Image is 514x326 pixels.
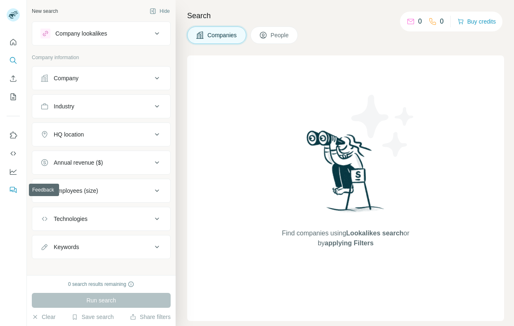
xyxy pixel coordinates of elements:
div: 0 search results remaining [68,280,135,288]
p: 0 [418,17,422,26]
button: Industry [32,96,170,116]
p: 0 [440,17,444,26]
div: Annual revenue ($) [54,158,103,167]
div: Company [54,74,79,82]
span: People [271,31,290,39]
button: Quick start [7,35,20,50]
button: Annual revenue ($) [32,153,170,173]
button: Share filters [130,313,171,321]
button: Use Surfe on LinkedIn [7,128,20,143]
button: Buy credits [457,16,496,27]
div: Industry [54,102,74,110]
button: Keywords [32,237,170,257]
button: Save search [71,313,114,321]
div: HQ location [54,130,84,139]
div: Technologies [54,215,88,223]
button: Clear [32,313,55,321]
div: New search [32,7,58,15]
button: Feedback [7,182,20,197]
img: Surfe Illustration - Stars [346,89,420,163]
button: Company lookalikes [32,24,170,43]
button: Employees (size) [32,181,170,201]
button: HQ location [32,125,170,144]
span: applying Filters [325,240,374,247]
button: Technologies [32,209,170,229]
div: Company lookalikes [55,29,107,38]
button: Enrich CSV [7,71,20,86]
button: Use Surfe API [7,146,20,161]
div: Employees (size) [54,187,98,195]
button: My lists [7,89,20,104]
span: Find companies using or by [279,228,412,248]
button: Search [7,53,20,68]
h4: Search [187,10,504,22]
span: Lookalikes search [346,230,404,237]
button: Dashboard [7,164,20,179]
p: Company information [32,54,171,61]
div: Keywords [54,243,79,251]
button: Company [32,68,170,88]
span: Companies [207,31,238,39]
button: Hide [144,5,176,17]
img: Surfe Illustration - Woman searching with binoculars [303,128,389,221]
